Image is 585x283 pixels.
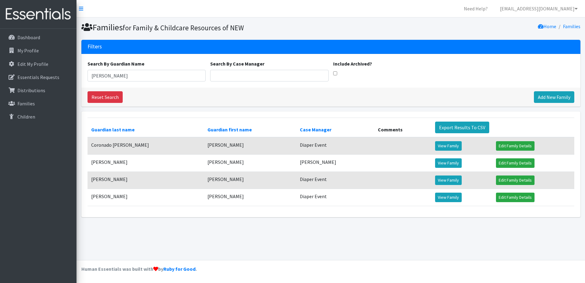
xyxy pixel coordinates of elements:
a: Edit Family Details [496,175,535,185]
a: Edit Family Details [496,158,535,168]
a: Dashboard [2,31,74,43]
a: Ruby for Good [163,266,196,272]
a: Case Manager [300,126,331,133]
img: HumanEssentials [2,4,74,25]
td: [PERSON_NAME] [204,172,296,189]
td: [PERSON_NAME] [296,154,374,172]
small: for Family & Childcare Resources of NEW [123,23,244,32]
a: Distributions [2,84,74,96]
a: View Family [435,175,462,185]
a: Need Help? [459,2,493,15]
td: [PERSON_NAME] [88,172,204,189]
td: Coronado [PERSON_NAME] [88,137,204,155]
a: Edit My Profile [2,58,74,70]
h3: Filters [88,43,102,50]
p: Dashboard [17,34,40,40]
td: Diaper Event [296,189,374,206]
td: [PERSON_NAME] [204,154,296,172]
a: Families [563,23,580,29]
a: Reset Search [88,91,123,103]
a: [EMAIL_ADDRESS][DOMAIN_NAME] [495,2,583,15]
a: Edit Family Details [496,141,535,151]
p: Edit My Profile [17,61,48,67]
a: View Family [435,141,462,151]
a: View Family [435,193,462,202]
td: [PERSON_NAME] [88,189,204,206]
label: Include Archived? [333,60,372,67]
a: Guardian last name [91,126,135,133]
a: Essentials Requests [2,71,74,83]
p: Children [17,114,35,120]
a: Guardian first name [207,126,252,133]
a: Add New Family [534,91,574,103]
td: [PERSON_NAME] [204,137,296,155]
th: Comments [374,118,431,137]
p: Families [17,100,35,107]
a: Families [2,97,74,110]
a: Export Results To CSV [435,122,489,133]
label: Search By Case Manager [210,60,264,67]
td: [PERSON_NAME] [88,154,204,172]
td: Diaper Event [296,137,374,155]
a: Home [538,23,556,29]
a: Edit Family Details [496,193,535,202]
label: Search By Guardian Name [88,60,144,67]
p: Essentials Requests [17,74,59,80]
p: Distributions [17,87,45,93]
p: My Profile [17,47,39,54]
a: View Family [435,158,462,168]
a: Children [2,111,74,123]
td: [PERSON_NAME] [204,189,296,206]
h1: Families [81,22,329,33]
strong: Human Essentials was built with by . [81,266,197,272]
td: Diaper Event [296,172,374,189]
a: My Profile [2,44,74,57]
